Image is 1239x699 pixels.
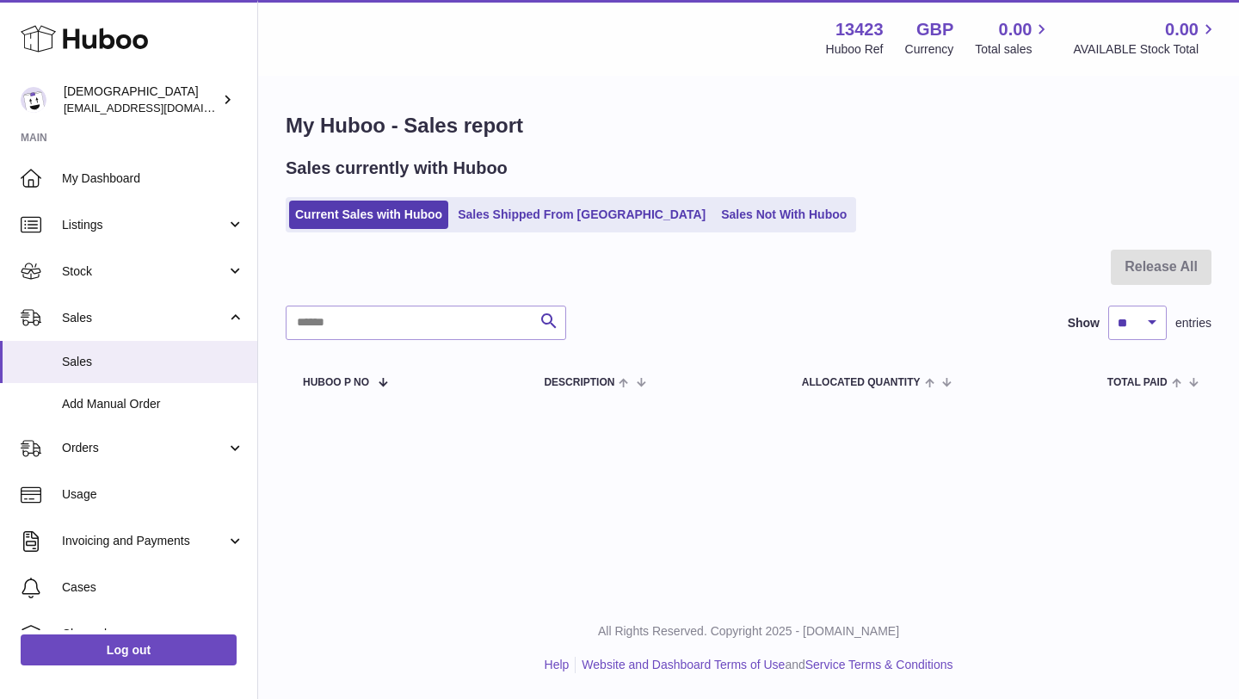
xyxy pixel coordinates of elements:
span: Orders [62,440,226,456]
span: Invoicing and Payments [62,533,226,549]
span: Huboo P no [303,377,369,388]
div: Huboo Ref [826,41,884,58]
span: 0.00 [999,18,1032,41]
a: Log out [21,634,237,665]
a: Current Sales with Huboo [289,201,448,229]
a: Service Terms & Conditions [805,658,953,671]
span: AVAILABLE Stock Total [1073,41,1218,58]
a: Website and Dashboard Terms of Use [582,658,785,671]
strong: GBP [916,18,953,41]
a: 0.00 AVAILABLE Stock Total [1073,18,1218,58]
p: All Rights Reserved. Copyright 2025 - [DOMAIN_NAME] [272,623,1225,640]
a: Sales Not With Huboo [715,201,853,229]
h1: My Huboo - Sales report [286,112,1211,139]
span: Total sales [975,41,1051,58]
strong: 13423 [835,18,884,41]
span: [EMAIL_ADDRESS][DOMAIN_NAME] [64,101,253,114]
span: Add Manual Order [62,396,244,412]
div: [DEMOGRAPHIC_DATA] [64,84,219,116]
span: My Dashboard [62,170,244,187]
span: 0.00 [1165,18,1199,41]
a: 0.00 Total sales [975,18,1051,58]
img: olgazyuz@outlook.com [21,87,46,113]
span: entries [1175,315,1211,331]
span: Sales [62,310,226,326]
span: Stock [62,263,226,280]
span: Total paid [1107,377,1168,388]
a: Sales Shipped From [GEOGRAPHIC_DATA] [452,201,712,229]
span: Channels [62,626,244,642]
a: Help [545,658,570,671]
span: Listings [62,217,226,233]
span: Usage [62,486,244,503]
h2: Sales currently with Huboo [286,157,508,180]
span: Description [544,377,614,388]
span: Sales [62,354,244,370]
li: and [576,657,952,673]
span: ALLOCATED Quantity [802,377,921,388]
label: Show [1068,315,1100,331]
div: Currency [905,41,954,58]
span: Cases [62,579,244,596]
